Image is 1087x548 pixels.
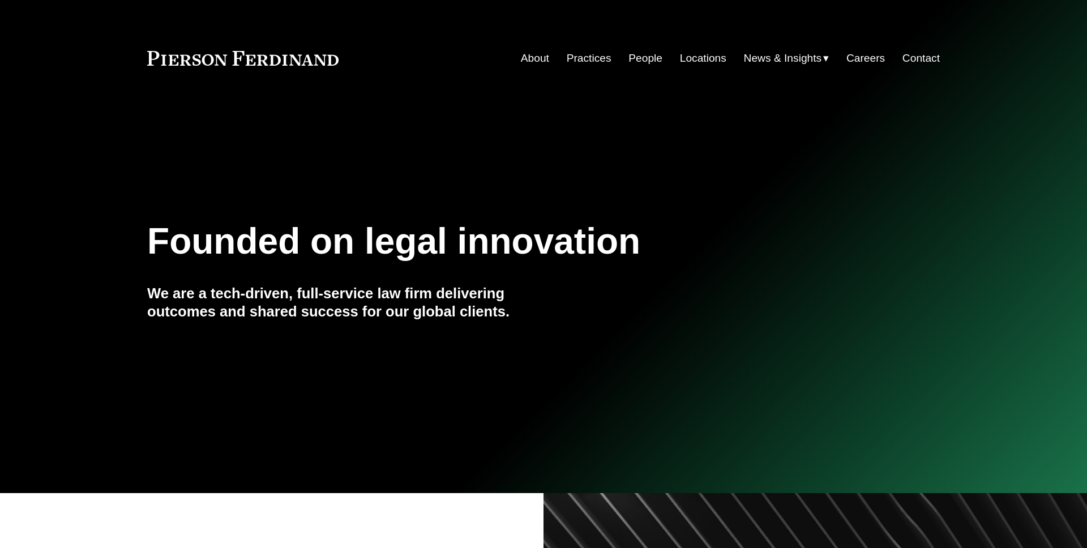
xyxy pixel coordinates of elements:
h1: Founded on legal innovation [147,221,808,262]
a: About [521,48,549,69]
a: Practices [567,48,611,69]
a: folder dropdown [744,48,829,69]
span: News & Insights [744,49,822,68]
a: People [628,48,662,69]
a: Locations [680,48,726,69]
a: Contact [902,48,940,69]
a: Careers [846,48,885,69]
h4: We are a tech-driven, full-service law firm delivering outcomes and shared success for our global... [147,284,543,321]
